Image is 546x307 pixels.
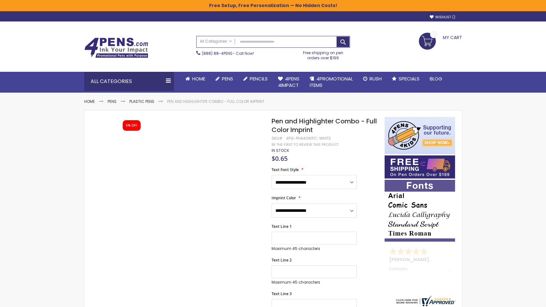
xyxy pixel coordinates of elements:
[385,117,455,154] img: 4pens 4 kids
[272,148,289,153] div: Availability
[286,136,331,141] div: 4PG-PH440WFC-WHITE
[84,99,95,104] a: Home
[430,15,455,20] a: Wishlist
[358,72,387,86] a: Rush
[129,99,154,104] a: Plastic Pens
[387,72,425,86] a: Specials
[305,72,358,93] a: 4PROMOTIONALITEMS
[272,291,292,296] span: Text Line 3
[272,154,288,163] span: $0.65
[272,117,377,134] span: Pen and Highlighter Combo - Full Color Imprint
[108,99,117,104] a: Pens
[210,72,238,86] a: Pens
[272,136,283,141] strong: SKU
[399,75,420,82] span: Specials
[84,37,148,58] img: 4Pens Custom Pens and Promotional Products
[202,51,232,56] a: (888) 88-4PENS
[272,280,357,285] p: Maximum 45 characters
[272,257,292,263] span: Text Line 2
[222,75,233,82] span: Pens
[272,142,339,147] a: Be the first to review this product
[272,148,289,153] span: In stock
[389,256,431,263] span: [PERSON_NAME]
[272,224,292,229] span: Text Line 1
[167,99,265,104] li: Pen and Highlighter Combo - Full Color Imprint
[180,72,210,86] a: Home
[272,246,357,251] p: Maximum 45 characters
[430,75,442,82] span: Blog
[200,39,232,44] span: All Categories
[370,75,382,82] span: Rush
[126,123,137,128] div: 5% OFF
[197,36,235,47] a: All Categories
[385,180,455,242] img: font-personalization-examples
[250,75,268,82] span: Pencils
[272,167,299,172] span: Text Font Style
[385,155,455,178] img: Free shipping on orders over $199
[272,195,296,201] span: Imprint Color
[389,267,451,271] div: Fantastic
[425,72,447,86] a: Blog
[296,48,350,61] div: Free shipping on pen orders over $199
[395,295,455,306] img: 4pens.com widget logo
[238,72,273,86] a: Pencils
[84,72,174,91] div: All Categories
[310,75,353,88] span: 4PROMOTIONAL ITEMS
[192,75,205,82] span: Home
[278,75,299,88] span: 4Pens 4impact
[273,72,305,93] a: 4Pens4impact
[202,51,254,56] span: - Call Now!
